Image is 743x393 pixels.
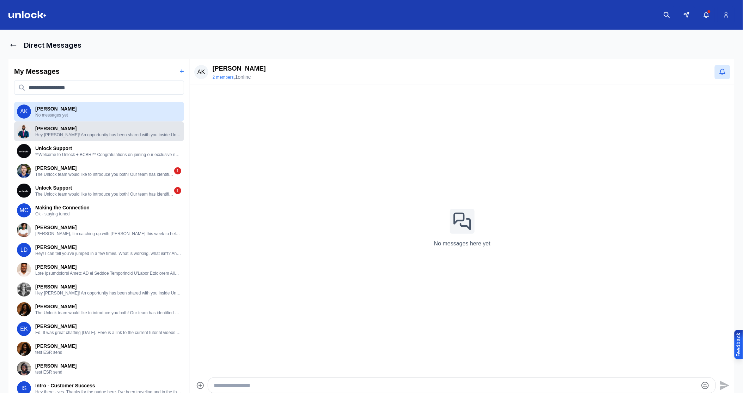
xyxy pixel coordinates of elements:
p: test ESR send [35,369,181,375]
img: Logo [8,11,47,18]
p: [PERSON_NAME] [35,362,181,369]
img: User avatar [17,282,31,297]
span: MC [17,203,31,218]
p: Hey [PERSON_NAME]! An opportunity has been shared with you inside Unlock. Take a look. Might be f... [35,132,181,138]
img: User avatar [17,164,31,178]
span: AK [194,65,208,79]
div: Feedback [735,333,742,357]
img: User avatar [17,124,31,138]
img: User avatar [17,144,31,158]
p: No messages yet [35,112,181,118]
p: Ed, It was great chatting [DATE]. Here is a link to the current tutorial videos that we have avai... [35,330,181,335]
p: No messages here yet [434,239,491,248]
p: [PERSON_NAME] [35,283,181,290]
p: Lore Ipsumdolorsi Ametc AD el Seddoe Temporincid U'Labor Etdolorem Aliq Enim Adminim Venia Quisno... [35,270,181,276]
p: **Welcome to Unlock + BCBR!** Congratulations on joining our exclusive networking platform design... [35,152,181,157]
p: test ESR send [35,350,181,355]
textarea: Type your message [214,381,698,390]
div: , 1 online [213,73,266,81]
p: Unlock Support [35,184,174,191]
p: Making the Connection [35,204,181,211]
p: Unlock Support [35,145,181,152]
p: [PERSON_NAME], I'm catching up with [PERSON_NAME] this week to help move the introduction along. ... [35,231,181,237]
p: The Unlock team would like to introduce you both! Our team has identified you two as valuable peo... [35,310,181,316]
h1: Direct Messages [24,40,81,50]
button: + [180,66,184,76]
span: AK [17,105,31,119]
p: The Unlock team would like to introduce you both! Our team has identified you two as valuable peo... [35,172,174,177]
img: User avatar [17,342,31,356]
p: [PERSON_NAME] [35,165,174,172]
p: Hey! I can tell you've jumped in a few times. What is working, what isn't? Any initial thoughts? [35,251,181,256]
p: The Unlock team would like to introduce you both! Our team has identified you two as valuable peo... [35,191,174,197]
p: [PERSON_NAME] [35,263,181,270]
p: [PERSON_NAME] [213,64,266,73]
span: EK [17,322,31,336]
p: [PERSON_NAME] [35,303,181,310]
img: User avatar [17,302,31,316]
p: Intro - Customer Success [35,382,181,389]
p: Ok - staying tuned [35,211,181,217]
div: 1 [174,187,181,194]
p: [PERSON_NAME] [35,343,181,350]
h2: My Messages [14,66,60,76]
button: Emoji picker [701,381,709,390]
p: [PERSON_NAME] [35,125,181,132]
img: User avatar [17,362,31,376]
button: 2 members [213,75,234,80]
p: [PERSON_NAME] [35,105,181,112]
img: User avatar [17,223,31,237]
img: User avatar [17,263,31,277]
button: Provide feedback [735,330,743,359]
p: [PERSON_NAME] [35,224,181,231]
p: [PERSON_NAME] [35,244,181,251]
p: [PERSON_NAME] [35,323,181,330]
p: Hey [PERSON_NAME]! An opportunity has been shared with you inside Unlock. Take a look. Might be f... [35,290,181,296]
span: LD [17,243,31,257]
div: 1 [174,167,181,174]
img: User avatar [17,184,31,198]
